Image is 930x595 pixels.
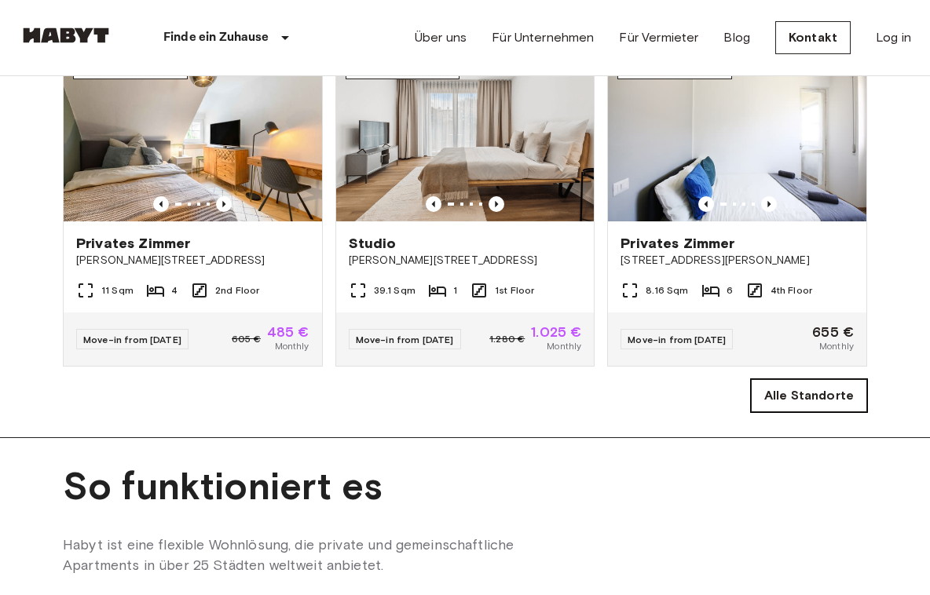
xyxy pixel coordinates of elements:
[63,463,867,509] span: So funktioniert es
[492,28,594,47] a: Für Unternehmen
[63,49,323,367] a: Marketing picture of unit DE-09-001-002-02HFPrevious imagePrevious image[GEOGRAPHIC_DATA]Privates...
[19,27,113,43] img: Habyt
[723,28,750,47] a: Blog
[489,196,504,212] button: Previous image
[76,234,190,253] span: Privates Zimmer
[607,49,867,367] a: Marketing picture of unit IT-14-111-001-006Previous imagePrevious image[GEOGRAPHIC_DATA]Privates ...
[646,283,688,297] span: 8.16 Sqm
[727,283,733,297] span: 6
[751,379,867,412] a: Alle Standorte
[453,283,457,297] span: 1
[426,196,441,212] button: Previous image
[163,28,269,47] p: Finde ein Zuhause
[216,196,232,212] button: Previous image
[698,196,714,212] button: Previous image
[83,334,181,345] span: Move-in from [DATE]
[621,234,734,253] span: Privates Zimmer
[275,339,309,353] span: Monthly
[547,339,581,353] span: Monthly
[495,283,534,297] span: 1st Floor
[489,332,525,346] span: 1.280 €
[621,253,854,268] span: [STREET_ADDRESS][PERSON_NAME]
[628,334,726,345] span: Move-in from [DATE]
[101,283,134,297] span: 11 Sqm
[531,325,581,339] span: 1.025 €
[76,253,309,268] span: [PERSON_NAME][STREET_ADDRESS]
[336,49,595,221] img: Marketing picture of unit DE-01-492-101-001
[232,332,261,346] span: 605 €
[153,196,169,212] button: Previous image
[349,253,582,268] span: [PERSON_NAME][STREET_ADDRESS]
[171,283,178,297] span: 4
[775,21,851,54] a: Kontakt
[812,325,854,339] span: 655 €
[64,49,322,221] img: Marketing picture of unit DE-09-001-002-02HF
[356,334,454,345] span: Move-in from [DATE]
[415,28,467,47] a: Über uns
[63,535,534,575] span: Habyt ist eine flexible Wohnlösung, die private und gemeinschaftliche Apartments in über 25 Städt...
[374,283,416,297] span: 39.1 Sqm
[876,28,911,47] a: Log in
[215,283,259,297] span: 2nd Floor
[267,325,309,339] span: 485 €
[608,49,866,221] img: Marketing picture of unit IT-14-111-001-006
[761,196,777,212] button: Previous image
[619,28,698,47] a: Für Vermieter
[335,49,595,367] a: Marketing picture of unit DE-01-492-101-001Previous imagePrevious image[GEOGRAPHIC_DATA]Studio[PE...
[819,339,854,353] span: Monthly
[771,283,812,297] span: 4th Floor
[349,234,397,253] span: Studio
